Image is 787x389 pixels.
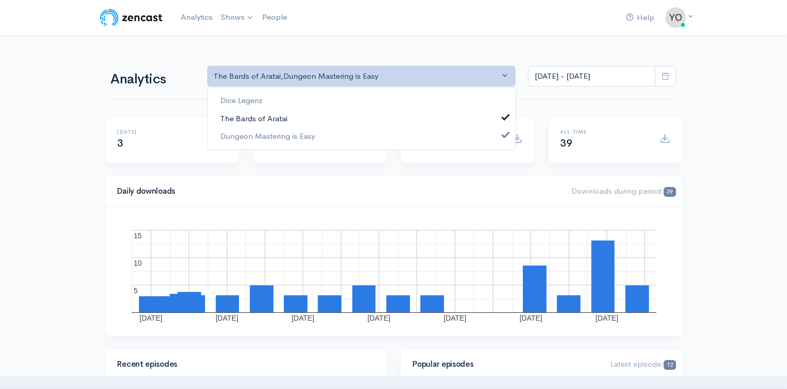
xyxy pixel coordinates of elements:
[134,232,142,240] text: 15
[177,6,217,28] a: Analytics
[220,95,263,107] span: Dice Legenz
[664,360,676,370] span: 12
[216,314,238,322] text: [DATE]
[413,360,598,369] h4: Popular episodes
[118,360,368,369] h4: Recent episodes
[291,314,314,322] text: [DATE]
[207,66,516,87] button: The Bards of Aratai, Dungeon Mastering is Easy
[111,72,195,87] h1: Analytics
[443,314,466,322] text: [DATE]
[258,6,291,28] a: People
[571,186,676,196] span: Downloads during period:
[665,7,686,28] img: ...
[118,129,204,135] h6: [DATE]
[217,6,258,29] a: Shows
[134,286,138,295] text: 5
[610,359,676,369] span: Latest episode:
[519,314,542,322] text: [DATE]
[561,137,573,150] span: 39
[528,66,655,87] input: analytics date range selector
[595,314,618,322] text: [DATE]
[214,70,500,82] div: The Bards of Aratai , Dungeon Mastering is Easy
[134,259,142,267] text: 10
[118,220,670,323] svg: A chart.
[367,314,390,322] text: [DATE]
[139,314,162,322] text: [DATE]
[98,7,164,28] img: ZenCast Logo
[664,187,676,197] span: 39
[220,112,288,124] span: The Bards of Aratai
[118,137,124,150] span: 3
[561,129,647,135] h6: All time
[220,131,315,142] span: Dungeon Mastering is Easy
[622,7,659,29] a: Help
[118,187,560,196] h4: Daily downloads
